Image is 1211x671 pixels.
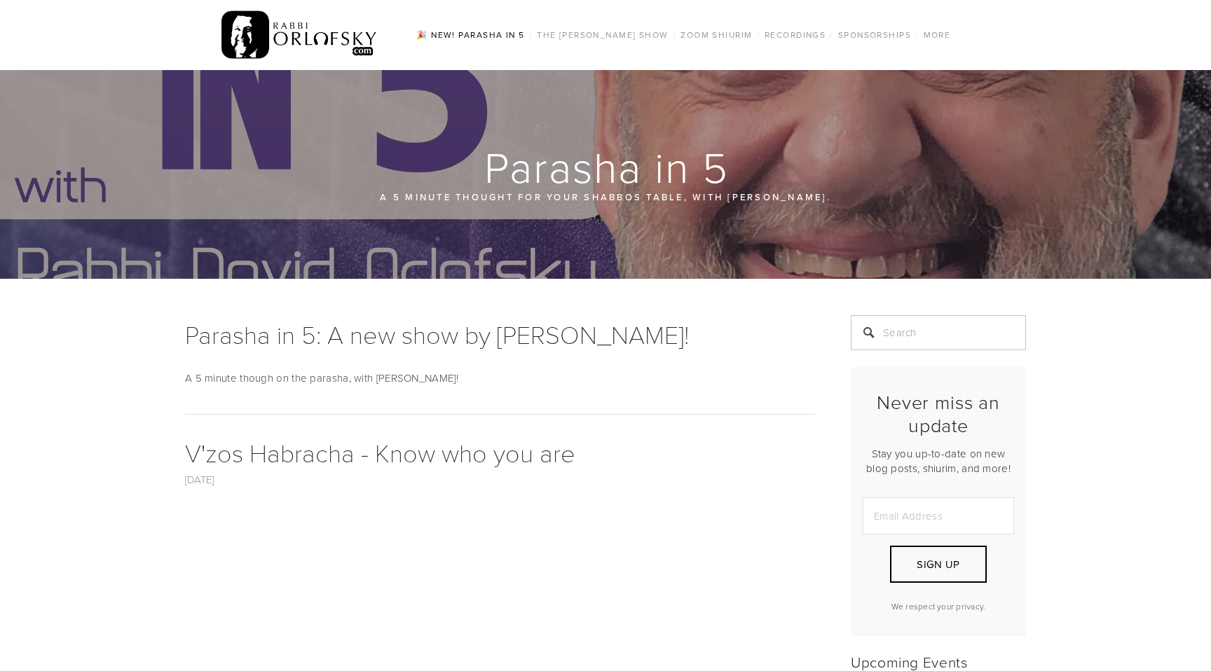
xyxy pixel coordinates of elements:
span: / [673,29,676,41]
img: RabbiOrlofsky.com [221,8,378,62]
a: V'zos Habracha - Know who you are [185,435,575,469]
a: 🎉 NEW! Parasha in 5 [412,26,528,44]
a: Zoom Shiurim [676,26,756,44]
a: Recordings [760,26,830,44]
a: The [PERSON_NAME] Show [533,26,673,44]
span: / [757,29,760,41]
p: We respect your privacy. [863,600,1014,612]
h2: Upcoming Events [851,653,1026,670]
p: Stay you up-to-date on new blog posts, shiurim, and more! [863,446,1014,476]
p: A 5 minute thought for your Shabbos table, with [PERSON_NAME]. [269,189,942,205]
input: Search [851,315,1026,350]
a: [DATE] [185,472,214,487]
span: / [830,29,833,41]
p: A 5 minute though on the parasha, with [PERSON_NAME]! [185,370,816,387]
button: Sign Up [890,546,987,583]
h2: Never miss an update [863,391,1014,436]
h1: Parasha in 5 [185,144,1027,189]
a: Sponsorships [834,26,915,44]
h1: Parasha in 5: A new show by [PERSON_NAME]! [185,315,816,353]
a: More [919,26,955,44]
span: Sign Up [917,557,959,572]
input: Email Address [863,497,1014,534]
span: / [529,29,533,41]
span: / [915,29,919,41]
